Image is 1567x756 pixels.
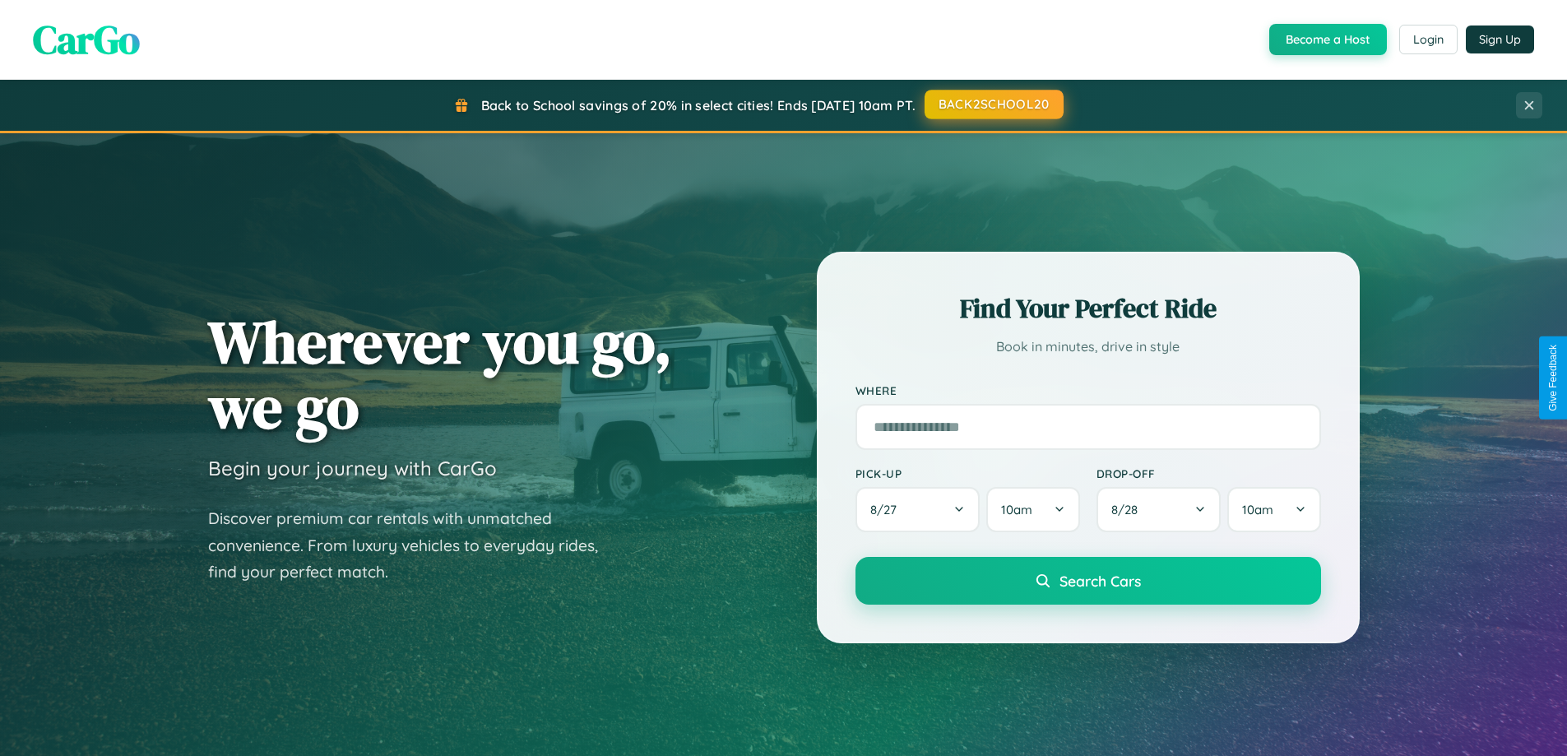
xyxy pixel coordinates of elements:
label: Pick-up [855,466,1080,480]
div: Give Feedback [1547,345,1559,411]
button: 10am [1227,487,1320,532]
span: 8 / 28 [1111,502,1146,517]
span: Search Cars [1059,572,1141,590]
span: CarGo [33,12,140,67]
span: 10am [1242,502,1273,517]
button: 8/27 [855,487,981,532]
p: Book in minutes, drive in style [855,335,1321,359]
h3: Begin your journey with CarGo [208,456,497,480]
label: Where [855,383,1321,397]
span: 10am [1001,502,1032,517]
span: 8 / 27 [870,502,905,517]
button: 10am [986,487,1079,532]
button: Become a Host [1269,24,1387,55]
button: BACK2SCHOOL20 [925,90,1064,119]
h2: Find Your Perfect Ride [855,290,1321,327]
button: Login [1399,25,1458,54]
p: Discover premium car rentals with unmatched convenience. From luxury vehicles to everyday rides, ... [208,505,619,586]
button: 8/28 [1096,487,1222,532]
label: Drop-off [1096,466,1321,480]
h1: Wherever you go, we go [208,309,672,439]
button: Search Cars [855,557,1321,605]
button: Sign Up [1466,26,1534,53]
span: Back to School savings of 20% in select cities! Ends [DATE] 10am PT. [481,97,916,114]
